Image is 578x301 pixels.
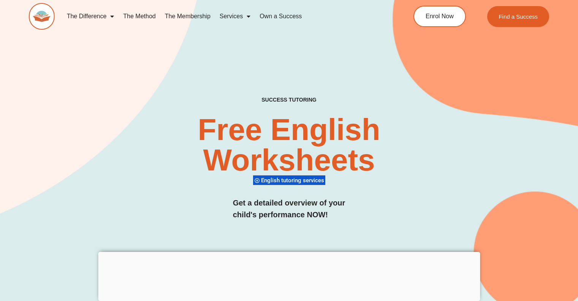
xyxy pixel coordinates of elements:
nav: Menu [62,8,384,25]
span: English tutoring services [261,177,326,184]
a: Find a Success [487,6,549,27]
a: Own a Success [255,8,306,25]
a: The Membership [160,8,215,25]
h4: SUCCESS TUTORING​ [212,97,366,103]
div: English tutoring services [253,175,325,185]
h2: Free English Worksheets​ [117,115,461,175]
span: Enrol Now [426,13,454,19]
a: The Difference [62,8,119,25]
iframe: Advertisement [98,252,480,299]
a: The Method [119,8,160,25]
a: Services [215,8,255,25]
h3: Get a detailed overview of your child's performance NOW! [233,197,345,221]
span: Find a Success [499,14,538,19]
a: Enrol Now [413,6,466,27]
